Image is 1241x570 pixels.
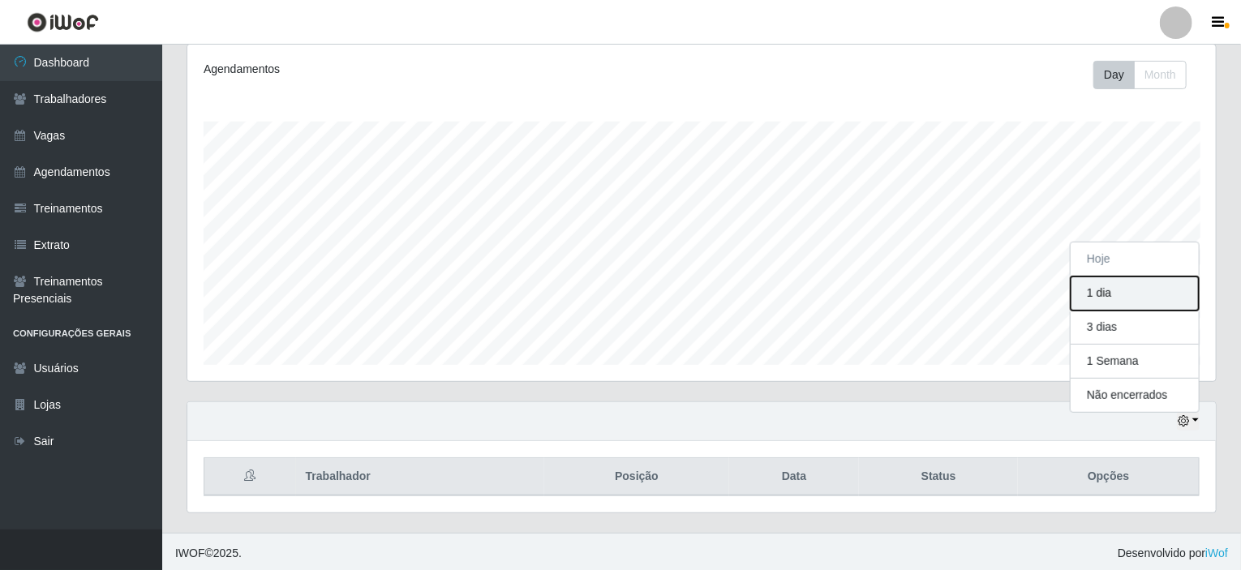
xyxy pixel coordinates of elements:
span: Desenvolvido por [1118,545,1228,562]
button: 3 dias [1071,311,1199,345]
button: Month [1134,61,1187,89]
button: Day [1093,61,1135,89]
img: CoreUI Logo [27,12,99,32]
button: Hoje [1071,242,1199,276]
a: iWof [1205,546,1228,559]
button: 1 Semana [1071,345,1199,379]
th: Posição [544,458,729,496]
button: 1 dia [1071,276,1199,311]
th: Status [859,458,1018,496]
span: © 2025 . [175,545,242,562]
div: Toolbar with button groups [1093,61,1200,89]
th: Opções [1018,458,1199,496]
div: Agendamentos [204,61,604,78]
span: IWOF [175,546,205,559]
div: First group [1093,61,1187,89]
button: Não encerrados [1071,379,1199,412]
th: Trabalhador [296,458,544,496]
th: Data [729,458,859,496]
